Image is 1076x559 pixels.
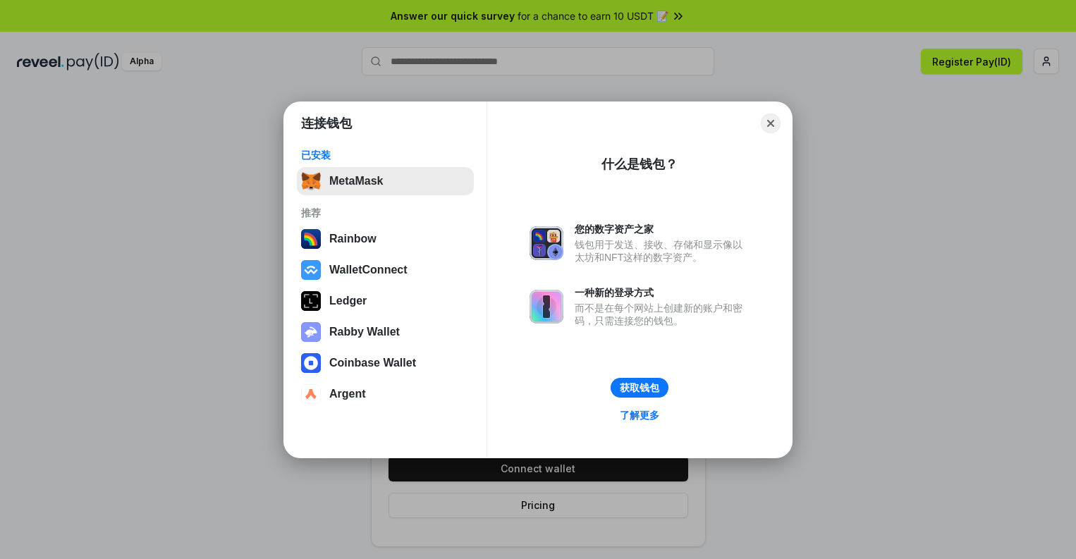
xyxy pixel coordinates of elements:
img: svg+xml,%3Csvg%20width%3D%2228%22%20height%3D%2228%22%20viewBox%3D%220%200%2028%2028%22%20fill%3D... [301,353,321,373]
div: WalletConnect [329,264,408,276]
div: 获取钱包 [620,381,659,394]
button: Argent [297,380,474,408]
div: MetaMask [329,175,383,188]
div: Argent [329,388,366,400]
button: Close [761,113,781,133]
button: Rabby Wallet [297,318,474,346]
div: 您的数字资产之家 [575,223,750,235]
div: 什么是钱包？ [601,156,678,173]
div: Rabby Wallet [329,326,400,338]
a: 了解更多 [611,406,668,424]
button: WalletConnect [297,256,474,284]
img: svg+xml,%3Csvg%20width%3D%22120%22%20height%3D%22120%22%20viewBox%3D%220%200%20120%20120%22%20fil... [301,229,321,249]
div: Ledger [329,295,367,307]
div: Coinbase Wallet [329,357,416,369]
button: Coinbase Wallet [297,349,474,377]
h1: 连接钱包 [301,115,352,132]
img: svg+xml,%3Csvg%20xmlns%3D%22http%3A%2F%2Fwww.w3.org%2F2000%2Fsvg%22%20fill%3D%22none%22%20viewBox... [301,322,321,342]
button: Ledger [297,287,474,315]
div: 推荐 [301,207,470,219]
button: Rainbow [297,225,474,253]
img: svg+xml,%3Csvg%20fill%3D%22none%22%20height%3D%2233%22%20viewBox%3D%220%200%2035%2033%22%20width%... [301,171,321,191]
div: Rainbow [329,233,377,245]
img: svg+xml,%3Csvg%20xmlns%3D%22http%3A%2F%2Fwww.w3.org%2F2000%2Fsvg%22%20fill%3D%22none%22%20viewBox... [530,226,563,260]
button: 获取钱包 [611,378,668,398]
div: 一种新的登录方式 [575,286,750,299]
div: 了解更多 [620,409,659,422]
div: 而不是在每个网站上创建新的账户和密码，只需连接您的钱包。 [575,302,750,327]
img: svg+xml,%3Csvg%20xmlns%3D%22http%3A%2F%2Fwww.w3.org%2F2000%2Fsvg%22%20fill%3D%22none%22%20viewBox... [530,290,563,324]
img: svg+xml,%3Csvg%20width%3D%2228%22%20height%3D%2228%22%20viewBox%3D%220%200%2028%2028%22%20fill%3D... [301,384,321,404]
div: 钱包用于发送、接收、存储和显示像以太坊和NFT这样的数字资产。 [575,238,750,264]
img: svg+xml,%3Csvg%20xmlns%3D%22http%3A%2F%2Fwww.w3.org%2F2000%2Fsvg%22%20width%3D%2228%22%20height%3... [301,291,321,311]
button: MetaMask [297,167,474,195]
img: svg+xml,%3Csvg%20width%3D%2228%22%20height%3D%2228%22%20viewBox%3D%220%200%2028%2028%22%20fill%3D... [301,260,321,280]
div: 已安装 [301,149,470,161]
